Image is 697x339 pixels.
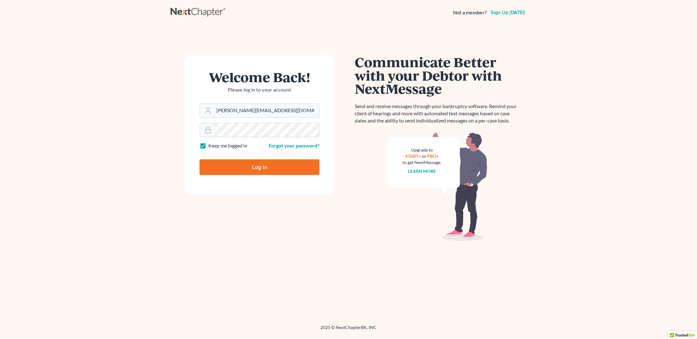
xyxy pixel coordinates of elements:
[427,153,439,159] a: PRO+
[269,142,319,148] a: Forgot your password?
[200,159,319,175] input: Log In
[355,55,520,95] h1: Communicate Better with your Debtor with NextMessage
[453,9,487,16] strong: Not a member?
[200,86,319,93] p: Please log in to your account
[405,153,421,159] a: START+
[200,70,319,84] h1: Welcome Back!
[171,324,526,336] div: 2025 © NextChapterBK, INC
[422,153,426,159] span: or
[214,104,319,117] input: Email Address
[355,103,520,124] p: Send and receive messages through your bankruptcy software. Remind your client of hearings and mo...
[403,147,441,153] div: Upgrade to
[408,168,436,174] a: Learn more
[403,159,441,166] div: to get NextMessage.
[489,10,526,15] a: Sign up [DATE]!
[208,142,247,149] label: Keep me logged in
[388,132,487,241] img: nextmessage_bg-59042aed3d76b12b5cd301f8e5b87938c9018125f34e5fa2b7a6b67550977c72.svg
